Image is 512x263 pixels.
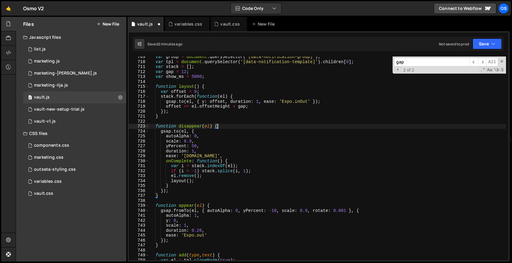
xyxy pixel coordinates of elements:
[129,54,149,60] div: 709
[129,253,149,258] div: 749
[34,59,60,64] div: marketing.js
[486,67,493,73] span: CaseSensitive Search
[129,203,149,208] div: 739
[129,183,149,188] div: 735
[129,164,149,169] div: 731
[478,58,486,66] span: ​
[34,155,63,160] div: marketing.css
[129,223,149,228] div: 743
[129,233,149,238] div: 745
[129,114,149,119] div: 721
[16,127,126,139] div: CSS files
[129,124,149,129] div: 723
[129,248,149,253] div: 748
[129,243,149,248] div: 747
[23,67,126,79] div: 16596/45424.js
[174,21,202,27] div: variables.css
[394,58,470,66] input: Search for
[34,179,62,184] div: variables.css
[439,41,469,47] div: Not saved to prod
[23,55,126,67] div: 16596/45422.js
[473,38,502,49] button: Save
[434,3,496,14] a: Connect to Webflow
[28,96,32,100] span: 0
[23,115,126,127] div: 16596/45132.js
[147,41,182,47] div: Saved
[23,188,126,200] div: 16596/45153.css
[23,164,126,176] div: 16596/45156.css
[129,149,149,154] div: 728
[500,67,504,73] span: Search In Selection
[34,95,50,100] div: vault.js
[129,238,149,243] div: 746
[23,5,44,12] div: Osmo V2
[129,129,149,134] div: 724
[23,21,34,27] h2: Files
[486,58,498,66] span: Alt-Enter
[401,68,417,73] span: 2 of 2
[23,103,126,115] div: 16596/45152.js
[129,60,149,65] div: 710
[129,74,149,79] div: 713
[129,218,149,223] div: 742
[129,228,149,233] div: 744
[34,107,85,112] div: vault-new-setup-trial.js
[23,176,126,188] div: 16596/45154.css
[34,119,56,124] div: vault-v1.js
[129,139,149,144] div: 726
[129,208,149,213] div: 740
[129,119,149,124] div: 722
[129,89,149,94] div: 716
[129,173,149,179] div: 733
[129,188,149,194] div: 736
[129,64,149,69] div: 711
[129,84,149,89] div: 715
[129,258,149,263] div: 750
[129,169,149,174] div: 732
[493,67,500,73] span: Whole Word Search
[129,198,149,203] div: 738
[34,143,69,148] div: components.css
[129,159,149,164] div: 730
[34,47,46,52] div: list.js
[34,191,53,196] div: vault.css
[34,71,97,76] div: marketing-[PERSON_NAME].js
[231,3,281,14] button: Code Only
[23,79,126,91] div: 16596/45423.js
[252,21,277,27] div: New File
[395,67,401,73] span: Toggle Replace mode
[158,41,182,47] div: 2 minutes ago
[129,104,149,109] div: 719
[1,1,16,16] a: 🤙
[23,151,126,164] div: 16596/45446.css
[220,21,239,27] div: vault.css
[34,83,68,88] div: marketing-ilja.js
[498,3,509,14] a: Os
[129,154,149,159] div: 729
[129,99,149,104] div: 718
[129,69,149,75] div: 712
[137,21,153,27] div: vault.js
[97,22,119,26] button: New File
[129,94,149,99] div: 717
[480,67,486,73] span: RegExp Search
[129,193,149,198] div: 737
[129,79,149,84] div: 714
[470,58,478,66] span: ​
[23,43,126,55] div: 16596/45151.js
[129,144,149,149] div: 727
[129,213,149,218] div: 741
[129,134,149,139] div: 725
[129,109,149,114] div: 720
[23,91,126,103] div: 16596/45133.js
[34,167,76,172] div: outseta-styling.css
[129,179,149,184] div: 734
[16,31,126,43] div: Javascript files
[23,139,126,151] div: 16596/45511.css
